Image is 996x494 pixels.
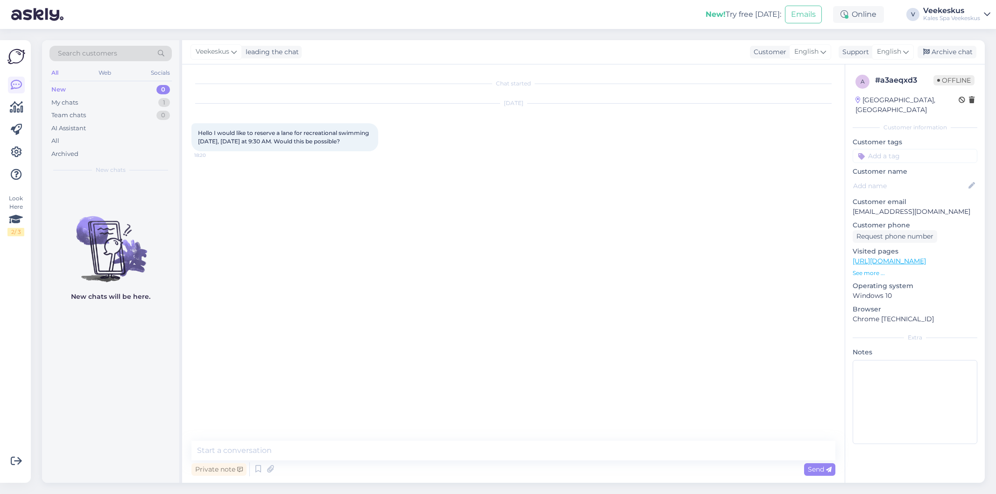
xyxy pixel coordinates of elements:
div: Customer information [853,123,977,132]
span: Offline [933,75,975,85]
p: [EMAIL_ADDRESS][DOMAIN_NAME] [853,207,977,217]
b: New! [706,10,726,19]
p: Notes [853,347,977,357]
button: Emails [785,6,822,23]
div: Extra [853,333,977,342]
div: leading the chat [242,47,299,57]
div: Try free [DATE]: [706,9,781,20]
span: English [877,47,901,57]
span: a [861,78,865,85]
span: Hello I would like to reserve a lane for recreational swimming [DATE], [DATE] at 9:30 AM. Would t... [198,129,370,145]
div: V [906,8,919,21]
p: New chats will be here. [71,292,150,302]
div: Veekeskus [923,7,980,14]
div: 1 [158,98,170,107]
p: See more ... [853,269,977,277]
div: Support [839,47,869,57]
img: Askly Logo [7,48,25,65]
div: 0 [156,85,170,94]
input: Add a tag [853,149,977,163]
div: All [49,67,60,79]
div: [GEOGRAPHIC_DATA], [GEOGRAPHIC_DATA] [855,95,959,115]
p: Windows 10 [853,291,977,301]
p: Browser [853,304,977,314]
span: Send [808,465,832,473]
div: 2 / 3 [7,228,24,236]
div: My chats [51,98,78,107]
a: [URL][DOMAIN_NAME] [853,257,926,265]
span: English [794,47,819,57]
p: Visited pages [853,247,977,256]
div: Socials [149,67,172,79]
div: AI Assistant [51,124,86,133]
img: No chats [42,199,179,283]
div: All [51,136,59,146]
p: Customer phone [853,220,977,230]
span: Search customers [58,49,117,58]
p: Customer tags [853,137,977,147]
div: Kales Spa Veekeskus [923,14,980,22]
span: Veekeskus [196,47,229,57]
div: # a3aeqxd3 [875,75,933,86]
div: 0 [156,111,170,120]
p: Customer email [853,197,977,207]
div: Look Here [7,194,24,236]
p: Chrome [TECHNICAL_ID] [853,314,977,324]
div: New [51,85,66,94]
input: Add name [853,181,967,191]
span: New chats [96,166,126,174]
div: Online [833,6,884,23]
p: Operating system [853,281,977,291]
div: Web [97,67,113,79]
div: Archived [51,149,78,159]
div: Request phone number [853,230,937,243]
div: Private note [191,463,247,476]
span: 18:20 [194,152,229,159]
div: Chat started [191,79,835,88]
div: Customer [750,47,786,57]
div: [DATE] [191,99,835,107]
p: Customer name [853,167,977,176]
div: Archive chat [918,46,976,58]
div: Team chats [51,111,86,120]
a: VeekeskusKales Spa Veekeskus [923,7,990,22]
